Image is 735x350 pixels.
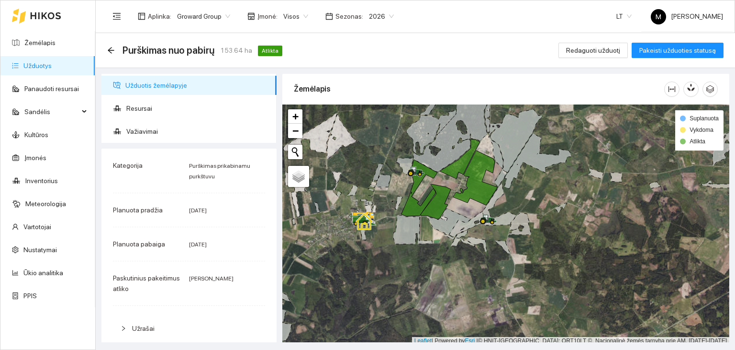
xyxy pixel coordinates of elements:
[414,338,432,344] a: Leaflet
[138,12,145,20] span: layout
[220,45,252,56] span: 153.64 ha
[25,177,58,185] a: Inventorius
[477,338,478,344] span: |
[126,99,269,118] span: Resursai
[257,11,278,22] span: Įmonė :
[651,12,723,20] span: [PERSON_NAME]
[132,325,155,332] span: Užrašai
[558,43,628,58] button: Redaguoti užduotį
[292,110,299,122] span: +
[23,269,63,277] a: Ūkio analitika
[107,7,126,26] button: menu-fold
[23,246,57,254] a: Nustatymai
[294,75,664,103] div: Žemėlapis
[258,46,282,56] span: Atlikta
[107,47,115,55] div: Atgal
[566,45,620,56] span: Redaguoti užduotį
[148,11,171,22] span: Aplinka :
[247,12,255,20] span: shop
[656,9,661,24] span: M
[189,275,234,282] span: [PERSON_NAME]
[690,138,705,145] span: Atlikta
[288,109,302,124] a: Zoom in
[23,62,52,70] a: Užduotys
[690,127,713,133] span: Vykdoma
[23,223,51,231] a: Vartotojai
[632,43,724,58] button: Pakeisti užduoties statusą
[24,85,79,93] a: Panaudoti resursai
[412,337,729,345] div: | Powered by © HNIT-[GEOGRAPHIC_DATA]; ORT10LT ©, Nacionalinė žemės tarnyba prie AM, [DATE]-[DATE]
[616,9,632,23] span: LT
[125,76,269,95] span: Užduotis žemėlapyje
[24,102,79,121] span: Sandėlis
[189,163,250,180] span: Purškimas prikabinamu purkštuvu
[189,207,207,214] span: [DATE]
[122,43,214,58] span: Purškimas nuo pabirų
[369,9,394,23] span: 2026
[113,274,180,292] span: Paskutinius pakeitimus atliko
[325,12,333,20] span: calendar
[113,162,143,169] span: Kategorija
[24,39,56,47] a: Žemėlapis
[113,206,163,214] span: Planuota pradžia
[177,9,230,23] span: Groward Group
[24,131,48,139] a: Kultūros
[189,241,207,248] span: [DATE]
[665,85,679,93] span: column-width
[288,124,302,138] a: Zoom out
[113,240,165,248] span: Planuota pabaiga
[639,45,716,56] span: Pakeisti užduoties statusą
[283,9,308,23] span: Visos
[465,338,475,344] a: Esri
[288,166,309,187] a: Layers
[113,317,265,339] div: Užrašai
[23,292,37,300] a: PPIS
[664,82,679,97] button: column-width
[24,154,46,162] a: Įmonės
[107,47,115,54] span: arrow-left
[121,326,126,331] span: right
[25,200,66,208] a: Meteorologija
[288,145,302,159] button: Initiate a new search
[126,122,269,141] span: Važiavimai
[558,47,628,54] a: Redaguoti užduotį
[292,125,299,137] span: −
[335,11,363,22] span: Sezonas :
[112,12,121,21] span: menu-fold
[690,115,719,122] span: Suplanuota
